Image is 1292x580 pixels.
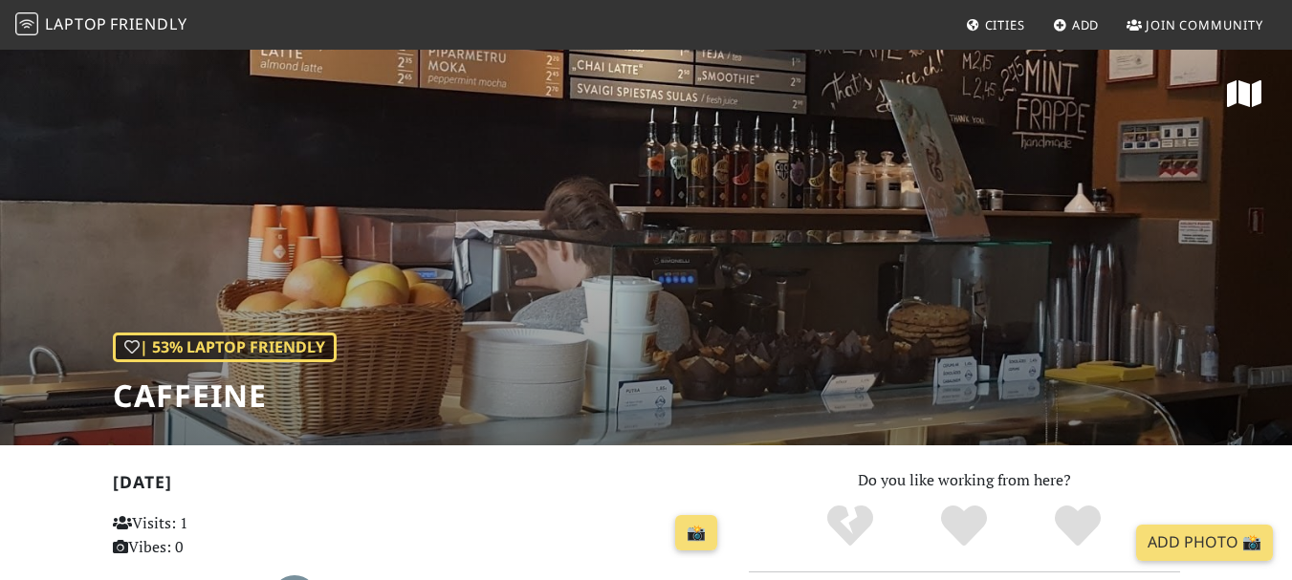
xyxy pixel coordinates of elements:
[113,472,726,500] h2: [DATE]
[1136,525,1273,561] a: Add Photo 📸
[1045,8,1107,42] a: Add
[113,377,337,414] h1: Caffeine
[110,13,186,34] span: Friendly
[1020,503,1134,550] div: Definitely!
[15,9,187,42] a: LaptopFriendly LaptopFriendly
[1119,8,1271,42] a: Join Community
[958,8,1033,42] a: Cities
[1072,16,1100,33] span: Add
[749,468,1180,493] p: Do you like working from here?
[908,503,1021,550] div: Yes
[45,13,107,34] span: Laptop
[113,333,337,363] div: | 53% Laptop Friendly
[985,16,1025,33] span: Cities
[794,503,908,550] div: No
[675,515,717,551] a: 📸
[1146,16,1263,33] span: Join Community
[15,12,38,35] img: LaptopFriendly
[113,511,302,560] p: Visits: 1 Vibes: 0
